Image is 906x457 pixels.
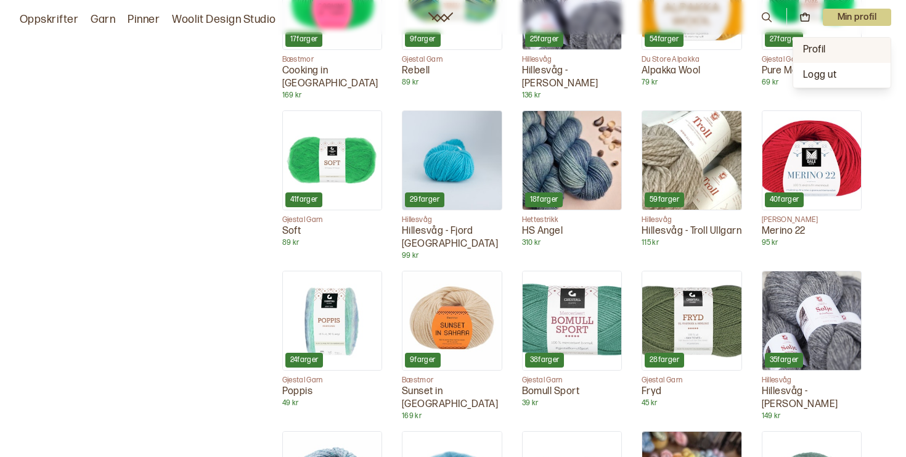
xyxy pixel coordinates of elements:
p: Gjestal Garn [402,55,502,65]
p: Hillesvåg [522,55,622,65]
p: 29 farger [410,195,439,205]
p: Hillesvåg - Troll Ullgarn [642,225,742,238]
p: Min profil [823,9,892,26]
img: Merino 22 [762,111,862,210]
p: 169 kr [402,411,502,421]
p: Hillesvåg [762,376,862,385]
p: Bomull Sport [522,385,622,398]
div: User dropdown [793,37,891,88]
p: 49 kr [282,398,383,408]
p: 39 kr [522,398,622,408]
p: Logg ut [803,68,881,83]
img: HS Angel [523,111,622,210]
p: Hillesvåg - [PERSON_NAME] [762,385,862,411]
p: Hillesvåg [642,215,742,225]
div: Profile [793,38,891,62]
p: Gjestal Garn [282,215,383,225]
p: 24 farger [290,355,319,365]
p: 17 farger [290,35,318,44]
p: Rebell [402,65,502,78]
p: 45 kr [642,398,742,408]
p: 40 farger [770,195,799,205]
a: Oppskrifter [20,11,78,28]
p: Du Store Alpakka [642,55,742,65]
p: Hillesvåg - [PERSON_NAME] [522,65,622,91]
p: Poppis [282,385,383,398]
img: Fryd [642,271,741,371]
p: HS Angel [522,225,622,238]
p: Gjestal Garn [762,55,862,65]
a: Woolit Design Studio [172,11,276,28]
p: Hillesvåg [402,215,502,225]
p: 95 kr [762,238,862,248]
p: 69 kr [762,78,862,88]
img: Bomull Sport [523,271,622,371]
p: Bæstmor [282,55,383,65]
p: 169 kr [282,91,383,101]
a: Merino 2240farger[PERSON_NAME]Merino 2295 kr [762,110,862,248]
p: Soft [282,225,383,238]
a: Soft41fargerGjestal GarnSoft89 kr [282,110,383,248]
p: Merino 22 [762,225,862,238]
p: Cooking in [GEOGRAPHIC_DATA] [282,65,383,91]
p: 54 farger [650,35,679,44]
p: Gjestal Garn [282,376,383,385]
img: Hillesvåg - Troll Ullgarn [642,111,741,210]
p: Bæstmor [402,376,502,385]
p: Hettestrikk [522,215,622,225]
p: Gjestal Garn [522,376,622,385]
p: 310 kr [522,238,622,248]
img: Sunset in Sahara [402,271,502,371]
a: Sunset in Sahara9fargerBæstmorSunset in [GEOGRAPHIC_DATA]169 kr [402,271,502,421]
img: Hillesvåg - Fjord Sokkegarn [402,111,502,210]
p: Fryd [642,385,742,398]
a: Bomull Sport38fargerGjestal GarnBomull Sport39 kr [522,271,622,408]
button: User dropdown [823,9,892,26]
p: Gjestal Garn [642,376,742,385]
p: 27 farger [770,35,799,44]
a: Fryd28fargerGjestal GarnFryd45 kr [642,271,742,408]
p: 25 farger [530,35,559,44]
p: Alpakka Wool [642,65,742,78]
img: Hillesvåg - Sølje Pelsullgarn [762,271,862,371]
a: HS Angel18fargerHettestrikkHS Angel310 kr [522,110,622,248]
p: 99 kr [402,251,502,261]
p: 18 farger [530,195,558,205]
div: Log out [793,62,891,88]
a: Poppis24fargerGjestal GarnPoppis49 kr [282,271,383,408]
img: Soft [283,111,382,210]
p: 41 farger [290,195,318,205]
p: 38 farger [530,355,560,365]
p: 115 kr [642,238,742,248]
a: Hillesvåg - Sølje Pelsullgarn35fargerHillesvågHillesvåg - [PERSON_NAME]149 kr [762,271,862,421]
p: Hillesvåg - Fjord [GEOGRAPHIC_DATA] [402,225,502,251]
p: 89 kr [402,78,502,88]
p: 35 farger [770,355,799,365]
a: Hillesvåg - Fjord Sokkegarn29fargerHillesvågHillesvåg - Fjord [GEOGRAPHIC_DATA]99 kr [402,110,502,261]
p: 89 kr [282,238,383,248]
p: 79 kr [642,78,742,88]
p: 149 kr [762,411,862,421]
p: 9 farger [410,355,436,365]
p: 59 farger [650,195,679,205]
p: 28 farger [650,355,679,365]
span: Profil [803,44,826,56]
p: Sunset in [GEOGRAPHIC_DATA] [402,385,502,411]
a: Garn [91,11,115,28]
p: 9 farger [410,35,436,44]
a: Hillesvåg - Troll Ullgarn59fargerHillesvågHillesvåg - Troll Ullgarn115 kr [642,110,742,248]
p: 136 kr [522,91,622,101]
p: Pure Merino [762,65,862,78]
a: Pinner [128,11,160,28]
a: Woolit [428,12,453,22]
img: Poppis [283,271,382,371]
p: [PERSON_NAME] [762,215,862,225]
